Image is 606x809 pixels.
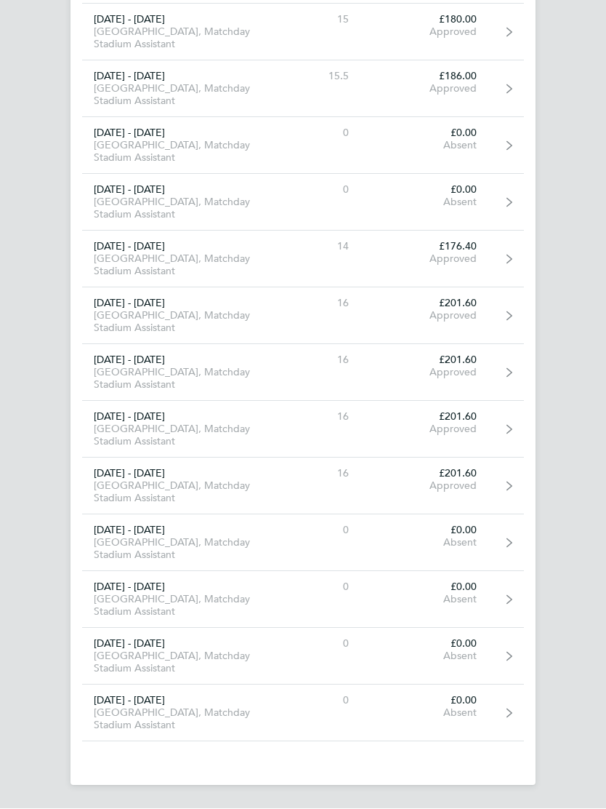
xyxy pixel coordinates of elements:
[82,127,277,140] div: [DATE] - [DATE]
[82,14,277,26] div: [DATE] - [DATE]
[82,537,277,562] div: [GEOGRAPHIC_DATA], Matchday Stadium Assistant
[82,345,524,402] a: [DATE] - [DATE][GEOGRAPHIC_DATA], Matchday Stadium Assistant16£201.60Approved
[360,423,488,436] div: Approved
[360,14,488,26] div: £180.00
[82,184,277,196] div: [DATE] - [DATE]
[82,525,277,537] div: [DATE] - [DATE]
[82,695,277,707] div: [DATE] - [DATE]
[82,71,277,83] div: [DATE] - [DATE]
[277,354,361,367] div: 16
[277,241,361,253] div: 14
[82,707,277,732] div: [GEOGRAPHIC_DATA], Matchday Stadium Assistant
[82,4,524,61] a: [DATE] - [DATE][GEOGRAPHIC_DATA], Matchday Stadium Assistant15£180.00Approved
[82,572,524,629] a: [DATE] - [DATE][GEOGRAPHIC_DATA], Matchday Stadium Assistant0£0.00Absent
[82,288,524,345] a: [DATE] - [DATE][GEOGRAPHIC_DATA], Matchday Stadium Assistant16£201.60Approved
[277,411,361,423] div: 16
[360,468,488,480] div: £201.60
[360,253,488,266] div: Approved
[360,196,488,209] div: Absent
[82,411,277,423] div: [DATE] - [DATE]
[360,140,488,152] div: Absent
[360,695,488,707] div: £0.00
[360,83,488,95] div: Approved
[82,253,277,278] div: [GEOGRAPHIC_DATA], Matchday Stadium Assistant
[82,367,277,391] div: [GEOGRAPHIC_DATA], Matchday Stadium Assistant
[82,594,277,618] div: [GEOGRAPHIC_DATA], Matchday Stadium Assistant
[82,685,524,742] a: [DATE] - [DATE][GEOGRAPHIC_DATA], Matchday Stadium Assistant0£0.00Absent
[277,71,361,83] div: 15.5
[360,367,488,379] div: Approved
[82,140,277,164] div: [GEOGRAPHIC_DATA], Matchday Stadium Assistant
[82,458,524,515] a: [DATE] - [DATE][GEOGRAPHIC_DATA], Matchday Stadium Assistant16£201.60Approved
[360,241,488,253] div: £176.40
[82,298,277,310] div: [DATE] - [DATE]
[82,638,277,650] div: [DATE] - [DATE]
[277,184,361,196] div: 0
[360,310,488,322] div: Approved
[360,594,488,606] div: Absent
[82,629,524,685] a: [DATE] - [DATE][GEOGRAPHIC_DATA], Matchday Stadium Assistant0£0.00Absent
[360,184,488,196] div: £0.00
[360,537,488,549] div: Absent
[360,650,488,663] div: Absent
[82,26,277,51] div: [GEOGRAPHIC_DATA], Matchday Stadium Assistant
[277,525,361,537] div: 0
[360,638,488,650] div: £0.00
[277,298,361,310] div: 16
[360,411,488,423] div: £201.60
[360,354,488,367] div: £201.60
[82,118,524,175] a: [DATE] - [DATE][GEOGRAPHIC_DATA], Matchday Stadium Assistant0£0.00Absent
[277,468,361,480] div: 16
[82,650,277,675] div: [GEOGRAPHIC_DATA], Matchday Stadium Assistant
[360,26,488,39] div: Approved
[360,707,488,720] div: Absent
[82,480,277,505] div: [GEOGRAPHIC_DATA], Matchday Stadium Assistant
[82,241,277,253] div: [DATE] - [DATE]
[277,127,361,140] div: 0
[360,525,488,537] div: £0.00
[277,14,361,26] div: 15
[82,423,277,448] div: [GEOGRAPHIC_DATA], Matchday Stadium Assistant
[82,83,277,108] div: [GEOGRAPHIC_DATA], Matchday Stadium Assistant
[82,196,277,221] div: [GEOGRAPHIC_DATA], Matchday Stadium Assistant
[277,695,361,707] div: 0
[360,480,488,493] div: Approved
[277,638,361,650] div: 0
[360,127,488,140] div: £0.00
[82,175,524,231] a: [DATE] - [DATE][GEOGRAPHIC_DATA], Matchday Stadium Assistant0£0.00Absent
[82,61,524,118] a: [DATE] - [DATE][GEOGRAPHIC_DATA], Matchday Stadium Assistant15.5£186.00Approved
[82,468,277,480] div: [DATE] - [DATE]
[82,231,524,288] a: [DATE] - [DATE][GEOGRAPHIC_DATA], Matchday Stadium Assistant14£176.40Approved
[82,310,277,335] div: [GEOGRAPHIC_DATA], Matchday Stadium Assistant
[82,515,524,572] a: [DATE] - [DATE][GEOGRAPHIC_DATA], Matchday Stadium Assistant0£0.00Absent
[360,581,488,594] div: £0.00
[82,402,524,458] a: [DATE] - [DATE][GEOGRAPHIC_DATA], Matchday Stadium Assistant16£201.60Approved
[82,581,277,594] div: [DATE] - [DATE]
[360,298,488,310] div: £201.60
[277,581,361,594] div: 0
[360,71,488,83] div: £186.00
[82,354,277,367] div: [DATE] - [DATE]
